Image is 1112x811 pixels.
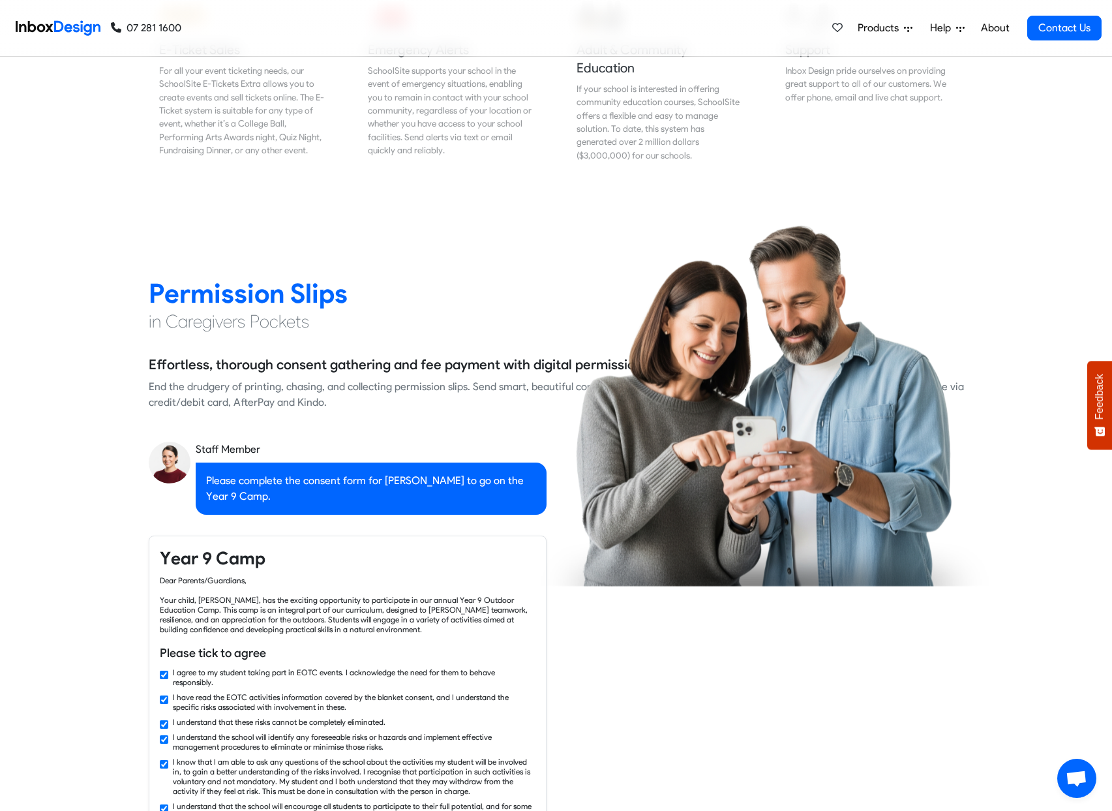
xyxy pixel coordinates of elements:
h5: Adult & Community Education [577,40,745,77]
label: I understand the school will identify any foreseeable risks or hazards and implement effective ma... [173,732,535,752]
a: Products [852,15,918,41]
h2: Permission Slips [149,277,964,310]
img: parents_using_phone.png [541,224,988,586]
div: For all your event ticketing needs, our SchoolSite E-Tickets Extra allows you to create events an... [159,64,327,157]
label: I understand that these risks cannot be completely eliminated. [173,717,385,727]
span: Products [858,20,904,36]
div: Open chat [1057,759,1096,798]
h6: Please tick to agree [160,645,535,662]
div: End the drudgery of printing, chasing, and collecting permission slips. Send smart, beautiful con... [149,379,964,410]
a: Contact Us [1027,16,1102,40]
a: About [977,15,1013,41]
div: Dear Parents/Guardians, Your child, [PERSON_NAME], has the exciting opportunity to participate in... [160,575,535,634]
label: I have read the EOTC activities information covered by the blanket consent, and I understand the ... [173,692,535,712]
label: I agree to my student taking part in EOTC events. I acknowledge the need for them to behave respo... [173,667,535,687]
span: Help [930,20,956,36]
button: Feedback - Show survey [1087,361,1112,450]
div: If your school is interested in offering community education courses, SchoolSite offers a flexibl... [577,82,745,162]
a: 07 281 1600 [111,20,181,36]
a: Help [925,15,970,41]
h4: Year 9 Camp [160,547,535,570]
div: Staff Member [196,442,547,457]
h4: in Caregivers Pockets [149,310,964,333]
div: SchoolSite supports your school in the event of emergency situations, enabling you to remain in c... [368,64,536,157]
label: I know that I am able to ask any questions of the school about the activities my student will be ... [173,757,535,796]
img: staff_avatar.png [149,442,190,483]
h5: Effortless, thorough consent gathering and fee payment with digital permission slips [149,355,674,375]
span: Feedback [1094,374,1105,420]
div: Inbox Design pride ourselves on providing great support to all of our customers. We offer phone, ... [785,64,954,104]
div: Please complete the consent form for [PERSON_NAME] to go on the Year 9 Camp. [196,463,547,515]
